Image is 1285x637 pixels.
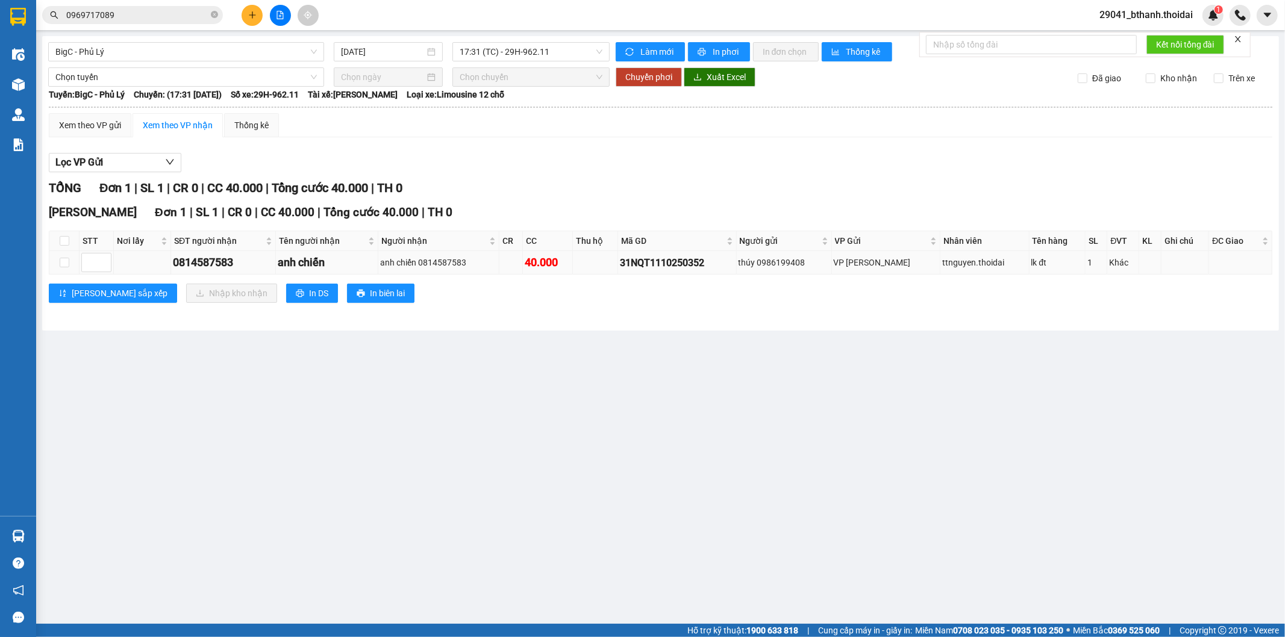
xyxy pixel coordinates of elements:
span: 1 [1216,5,1221,14]
span: Số xe: 29H-962.11 [231,88,299,101]
button: caret-down [1257,5,1278,26]
sup: 1 [1215,5,1223,14]
button: printerIn biên lai [347,284,414,303]
button: plus [242,5,263,26]
div: lk đt [1031,256,1084,269]
span: TỔNG [49,181,81,195]
span: Tổng cước 40.000 [324,205,419,219]
span: Đã giao [1087,72,1126,85]
div: Khác [1109,256,1136,269]
span: | [371,181,374,195]
span: ĐC Giao [1212,234,1260,247]
span: printer [698,48,708,57]
span: Chọn chuyến [460,68,602,86]
span: SĐT người nhận [174,234,263,247]
span: ⚪️ [1066,628,1070,633]
span: [PERSON_NAME] sắp xếp [72,287,167,300]
button: Chuyển phơi [616,67,682,87]
span: Người gửi [740,234,819,247]
div: 40.000 [525,254,571,271]
th: Ghi chú [1162,231,1209,251]
strong: 1900 633 818 [746,626,798,635]
button: printerIn phơi [688,42,750,61]
span: In phơi [713,45,740,58]
span: 29041_bthanh.thoidai [1090,7,1202,22]
span: search [50,11,58,19]
span: Thống kê [846,45,883,58]
img: warehouse-icon [12,530,25,542]
span: copyright [1218,626,1227,635]
span: Kết nối tổng đài [1156,38,1215,51]
input: Nhập số tổng đài [926,35,1137,54]
span: close-circle [211,10,218,21]
div: ttnguyen.thoidai [942,256,1027,269]
span: | [317,205,320,219]
span: TH 0 [428,205,452,219]
span: Miền Bắc [1073,624,1160,637]
span: down [165,157,175,167]
span: sync [625,48,636,57]
span: Người nhận [381,234,487,247]
th: Nhân viên [940,231,1029,251]
button: downloadXuất Excel [684,67,755,87]
span: close-circle [211,11,218,18]
span: SL 1 [196,205,219,219]
span: | [807,624,809,637]
th: CR [499,231,523,251]
img: solution-icon [12,138,25,151]
span: | [222,205,225,219]
span: bar-chart [831,48,842,57]
div: VP [PERSON_NAME] [834,256,939,269]
button: sort-ascending[PERSON_NAME] sắp xếp [49,284,177,303]
span: SL 1 [140,181,164,195]
div: anh chiến 0814587583 [380,256,497,269]
img: warehouse-icon [12,78,25,91]
span: question-circle [13,558,24,569]
span: Xuất Excel [707,70,746,84]
span: message [13,612,24,623]
strong: 0708 023 035 - 0935 103 250 [953,626,1063,635]
th: Tên hàng [1030,231,1086,251]
img: logo-vxr [10,8,26,26]
th: SL [1086,231,1107,251]
input: Tìm tên, số ĐT hoặc mã đơn [66,8,208,22]
span: download [693,73,702,82]
button: Kết nối tổng đài [1146,35,1224,54]
span: 17:31 (TC) - 29H-962.11 [460,43,602,61]
span: close [1234,35,1242,43]
span: sort-ascending [58,289,67,299]
img: warehouse-icon [12,108,25,121]
button: syncLàm mới [616,42,685,61]
span: Hỗ trợ kỹ thuật: [687,624,798,637]
span: Tổng cước 40.000 [272,181,368,195]
div: Xem theo VP nhận [143,119,213,132]
strong: 0369 525 060 [1108,626,1160,635]
th: STT [80,231,114,251]
div: anh chiến [278,254,376,271]
span: Chuyến: (17:31 [DATE]) [134,88,222,101]
div: 31NQT1110250352 [620,255,734,270]
span: | [201,181,204,195]
span: TH 0 [377,181,402,195]
span: CC 40.000 [207,181,263,195]
img: icon-new-feature [1208,10,1219,20]
span: caret-down [1262,10,1273,20]
span: Kho nhận [1155,72,1202,85]
div: Thống kê [234,119,269,132]
span: Đơn 1 [99,181,131,195]
span: Miền Nam [915,624,1063,637]
div: 1 [1087,256,1105,269]
span: Loại xe: Limousine 12 chỗ [407,88,504,101]
span: Mã GD [621,234,724,247]
span: | [266,181,269,195]
span: | [1169,624,1171,637]
input: Chọn ngày [341,70,425,84]
span: | [255,205,258,219]
div: Xem theo VP gửi [59,119,121,132]
span: Lọc VP Gửi [55,155,103,170]
span: In biên lai [370,287,405,300]
span: CR 0 [173,181,198,195]
span: Làm mới [640,45,675,58]
td: anh chiến [276,251,378,275]
div: 0814587583 [173,254,274,271]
